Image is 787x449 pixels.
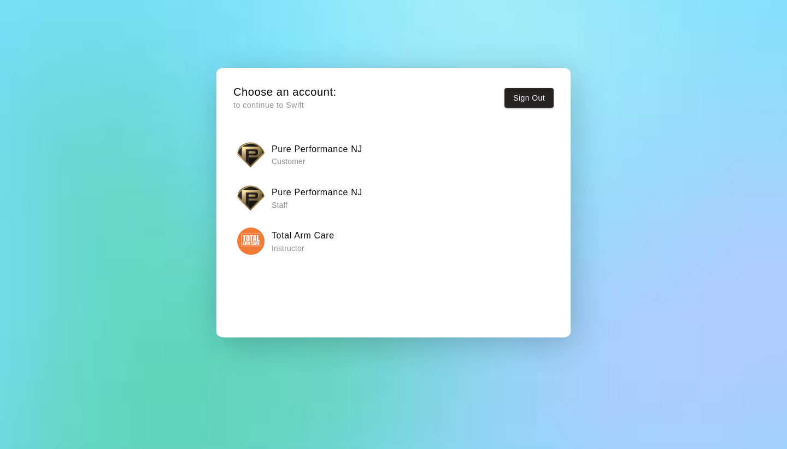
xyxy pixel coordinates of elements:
img: Pure Performance NJ [237,184,265,212]
h6: Pure Performance NJ [272,142,362,156]
h6: Pure Performance NJ [272,185,362,200]
button: Pure Performance NJPure Performance NJ Staff [233,180,554,215]
img: Total Arm Care [237,228,265,255]
p: Staff [272,200,362,211]
p: Customer [272,156,362,167]
h5: Choose an account: [233,85,337,100]
button: Total Arm CareTotal Arm Care Instructor [233,224,554,259]
p: Instructor [272,243,334,254]
button: Sign Out [504,88,554,108]
p: to continue to Swift [233,100,337,111]
img: Pure Performance NJ [237,141,265,168]
h6: Total Arm Care [272,229,334,243]
button: Pure Performance NJPure Performance NJ Customer [233,137,554,172]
